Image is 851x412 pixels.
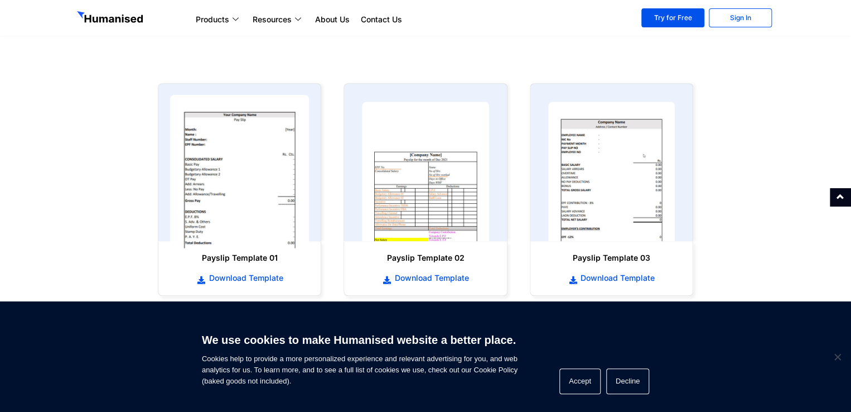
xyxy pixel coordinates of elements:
[247,13,310,26] a: Resources
[578,272,655,284] span: Download Template
[641,8,704,27] a: Try for Free
[170,252,310,264] h6: Payslip Template 01
[831,351,843,362] span: Decline
[202,327,518,387] span: Cookies help to provide a more personalized experience and relevant advertising for you, and web ...
[362,102,489,241] img: payslip template
[190,13,247,26] a: Products
[202,332,518,348] h6: We use cookies to make Humanised website a better place.
[170,95,310,248] img: payslip template
[548,102,675,241] img: payslip template
[541,252,681,264] h6: Payslip Template 03
[355,13,408,26] a: Contact Us
[206,272,283,284] span: Download Template
[559,368,601,394] button: Accept
[355,272,495,284] a: Download Template
[170,272,310,284] a: Download Template
[541,272,681,284] a: Download Template
[310,13,355,26] a: About Us
[709,8,772,27] a: Sign In
[392,272,469,284] span: Download Template
[355,252,495,264] h6: Payslip Template 02
[606,368,649,394] button: Decline
[77,11,145,26] img: GetHumanised Logo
